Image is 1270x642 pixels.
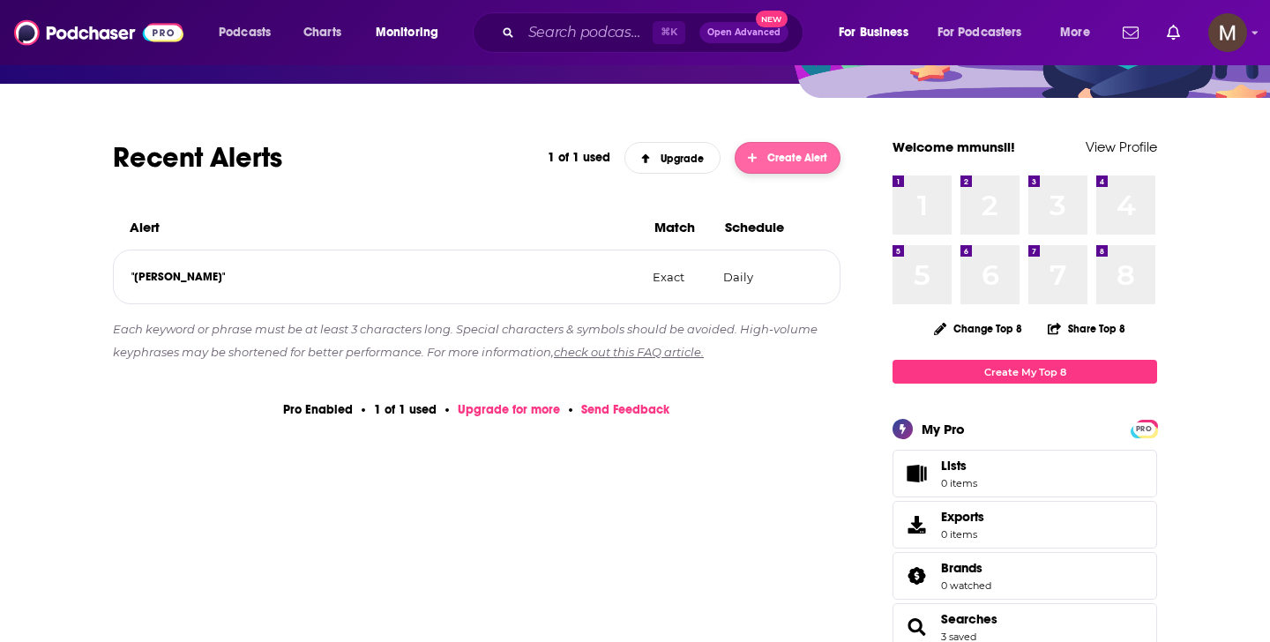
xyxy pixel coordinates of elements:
img: User Profile [1208,13,1247,52]
span: Upgrade [641,153,705,165]
button: open menu [826,19,930,47]
span: Open Advanced [707,28,781,37]
a: Lists [893,450,1157,497]
a: check out this FAQ article. [554,345,704,359]
span: Exports [941,509,984,525]
h3: Match [654,219,711,235]
h2: Recent Alerts [113,140,534,175]
span: PRO [1133,422,1154,436]
a: Welcome mmunsil! [893,138,1015,155]
a: View Profile [1086,138,1157,155]
span: Charts [303,20,341,45]
span: For Podcasters [938,20,1022,45]
p: 1 of 1 used [374,402,437,417]
span: 0 items [941,528,984,541]
a: Show notifications dropdown [1160,18,1187,48]
span: Lists [941,458,977,474]
input: Search podcasts, credits, & more... [521,19,653,47]
a: Searches [899,615,934,639]
div: Search podcasts, credits, & more... [489,12,820,53]
span: Lists [899,461,934,486]
h3: Schedule [725,219,796,235]
button: open menu [926,19,1048,47]
a: Brands [899,564,934,588]
a: Upgrade [624,142,721,174]
div: My Pro [922,421,965,437]
button: Share Top 8 [1047,311,1126,346]
p: 1 of 1 used [548,150,610,165]
span: Send Feedback [581,402,669,417]
p: Pro Enabled [283,402,353,417]
span: Logged in as mmunsil [1208,13,1247,52]
a: Charts [292,19,352,47]
button: Open AdvancedNew [699,22,788,43]
span: Monitoring [376,20,438,45]
span: For Business [839,20,908,45]
p: Daily [723,270,794,284]
button: open menu [363,19,461,47]
span: New [756,11,788,27]
h3: Alert [130,219,639,235]
a: 0 watched [941,579,991,592]
p: Each keyword or phrase must be at least 3 characters long. Special characters & symbols should be... [113,318,840,363]
button: Change Top 8 [923,317,1033,340]
span: Brands [941,560,982,576]
a: Upgrade for more [458,402,560,417]
a: Show notifications dropdown [1116,18,1146,48]
a: Create My Top 8 [893,360,1157,384]
span: Lists [941,458,967,474]
img: Podchaser - Follow, Share and Rate Podcasts [14,16,183,49]
button: Create Alert [735,142,840,174]
span: 0 items [941,477,977,489]
button: Show profile menu [1208,13,1247,52]
a: Brands [941,560,991,576]
button: open menu [1048,19,1112,47]
span: Exports [899,512,934,537]
a: Searches [941,611,997,627]
a: Exports [893,501,1157,549]
span: Create Alert [748,152,828,164]
button: open menu [206,19,294,47]
span: Brands [893,552,1157,600]
p: Exact [653,270,709,284]
p: "[PERSON_NAME]" [131,270,639,284]
a: PRO [1133,422,1154,435]
span: Podcasts [219,20,271,45]
span: ⌘ K [653,21,685,44]
span: More [1060,20,1090,45]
